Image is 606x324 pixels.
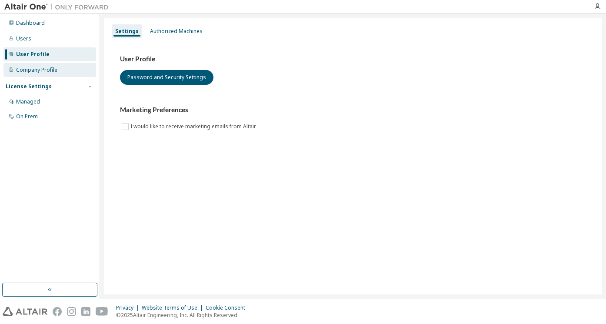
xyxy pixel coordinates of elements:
h3: Marketing Preferences [120,106,586,114]
button: Password and Security Settings [120,70,213,85]
div: Website Terms of Use [142,304,206,311]
div: License Settings [6,83,52,90]
p: © 2025 Altair Engineering, Inc. All Rights Reserved. [116,311,250,319]
div: Privacy [116,304,142,311]
h3: User Profile [120,55,586,63]
img: facebook.svg [53,307,62,316]
div: Managed [16,98,40,105]
div: Cookie Consent [206,304,250,311]
div: Users [16,35,31,42]
div: Company Profile [16,67,57,73]
label: I would like to receive marketing emails from Altair [130,121,258,132]
div: Dashboard [16,20,45,27]
img: youtube.svg [96,307,108,316]
img: linkedin.svg [81,307,90,316]
img: instagram.svg [67,307,76,316]
div: User Profile [16,51,50,58]
img: Altair One [4,3,113,11]
div: Settings [115,28,139,35]
div: Authorized Machines [150,28,203,35]
div: On Prem [16,113,38,120]
img: altair_logo.svg [3,307,47,316]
